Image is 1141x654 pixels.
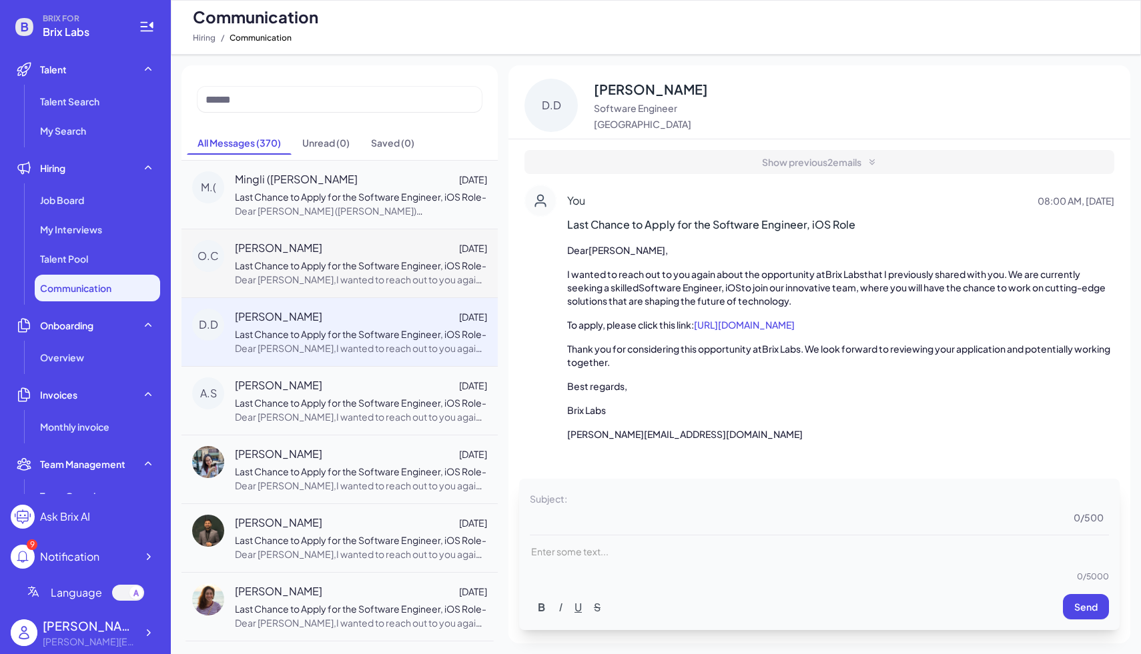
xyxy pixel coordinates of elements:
[1063,594,1109,619] button: Send
[235,259,482,271] span: Last Chance to Apply for the Software Engineer, iOS Role
[43,635,136,649] div: carol@joinbrix.com
[567,319,694,331] span: To apply, please click this link:
[40,124,86,137] span: My Search
[567,342,1114,369] p: Brix Labs
[567,281,1107,307] span: to join our innovative team, where you will have the chance to work on cutting-edge solutions tha...
[594,80,708,99] p: [PERSON_NAME]
[575,597,582,616] span: U
[567,268,825,280] span: I wanted to reach out to you again about the opportunity at
[192,240,224,272] div: O.C
[192,377,224,409] div: A.S
[567,243,1114,257] p: [PERSON_NAME]
[1074,601,1098,613] span: Send
[567,267,1114,307] p: Brix Labs Software Engineer, iOS
[302,136,350,149] div: Unread
[235,465,482,477] span: Last Chance to Apply for the Software Engineer, iOS Role
[371,136,414,149] div: Saved
[235,190,487,218] p: -
[459,173,487,187] span: [DATE]
[40,193,84,207] span: Job Board
[235,397,482,409] span: Last Chance to Apply for the Software Engineer, iOS Role
[569,595,587,619] button: Format text to underlined
[762,155,861,169] span: Show previous 2 emails
[567,403,1114,417] p: Brix Labs
[235,259,487,287] p: -
[459,516,487,530] span: [DATE]
[256,136,281,149] div: ( 370 )
[40,388,77,401] span: Invoices
[567,343,1112,368] span: . We look forward to reviewing your application and potentially working together.
[235,396,487,424] p: -
[40,351,84,364] span: Overview
[524,79,578,132] div: D.D
[235,533,487,561] p: -
[235,583,322,599] span: [PERSON_NAME]
[665,244,668,256] span: ,
[567,343,762,355] span: Thank you for considering this opportunity at
[235,328,482,340] span: Last Chance to Apply for the Software Engineer, iOS Role
[235,171,358,187] span: Mingli ([PERSON_NAME]
[40,549,99,565] div: Notification
[198,136,281,149] div: All Messages
[40,161,65,175] span: Hiring
[40,457,125,471] span: Team Management
[459,447,487,461] span: [DATE]
[221,30,224,46] span: /
[235,515,322,531] span: [PERSON_NAME]
[235,603,482,615] span: Last Chance to Apply for the Software Engineer, iOS Role
[11,619,37,646] img: user_logo.png
[235,534,482,546] span: Last Chance to Apply for the Software Engineer, iOS Role
[235,479,484,631] span: Dear [PERSON_NAME],I wanted to reach out to you again about the opportunity at [GEOGRAPHIC_DATA] ...
[40,63,67,76] span: Talent
[401,136,414,149] div: ( 0 )
[567,217,1114,233] span: Last Chance to Apply for the Software Engineer, iOS Role
[192,583,224,615] img: Natalia Orbach-Mandel
[552,595,568,619] button: Format text as italics
[567,427,1114,441] p: [PERSON_NAME][EMAIL_ADDRESS][DOMAIN_NAME]
[694,319,795,331] a: [URL][DOMAIN_NAME]
[40,95,99,108] span: Talent Search
[1038,194,1114,207] span: 08:00 AM, [DATE]
[40,223,102,236] span: My Interviews
[459,585,487,599] span: [DATE]
[235,327,487,355] p: -
[43,617,136,635] div: Shuwei Yang
[538,597,545,616] span: B
[235,273,484,425] span: Dear [PERSON_NAME],I wanted to reach out to you again about the opportunity at [GEOGRAPHIC_DATA] ...
[43,13,123,24] span: BRIX FOR
[532,595,550,619] button: Format text as bold
[235,602,487,630] p: -
[230,30,292,46] span: Communication
[459,379,487,393] span: [DATE]
[594,101,708,115] p: Software Engineer
[235,411,484,563] span: Dear [PERSON_NAME],I wanted to reach out to you again about the opportunity at [GEOGRAPHIC_DATA] ...
[51,585,102,601] span: Language
[459,310,487,324] span: [DATE]
[594,597,601,616] span: S
[40,509,90,525] div: Ask Brix AI
[235,240,322,256] span: [PERSON_NAME]
[40,252,88,265] span: Talent Pool
[235,465,487,493] p: -
[235,342,484,494] span: Dear [PERSON_NAME],I wanted to reach out to you again about the opportunity at [GEOGRAPHIC_DATA] ...
[192,446,224,478] img: Mai Tran
[193,6,318,27] span: Communication
[567,244,589,256] span: Dear
[530,569,1109,583] div: 0 / 5000
[567,193,585,209] span: You
[40,281,111,295] span: Communication
[192,515,224,547] img: Shivam Shishangia
[558,597,561,616] span: I
[192,309,224,341] div: D.D
[336,136,350,149] div: ( 0 )
[530,489,567,508] span: Subject:
[459,241,487,255] span: [DATE]
[235,191,482,203] span: Last Chance to Apply for the Software Engineer, iOS Role
[40,420,109,433] span: Monthly invoice
[235,205,487,371] span: Dear [PERSON_NAME] ([PERSON_NAME]) [PERSON_NAME],I wanted to reach out to you again about the opp...
[567,380,627,392] span: Best regards,
[27,539,37,550] div: 9
[589,595,606,619] button: Format text with a strikethrough
[567,268,1082,293] span: that I previously shared with you. We are currently seeking a skilled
